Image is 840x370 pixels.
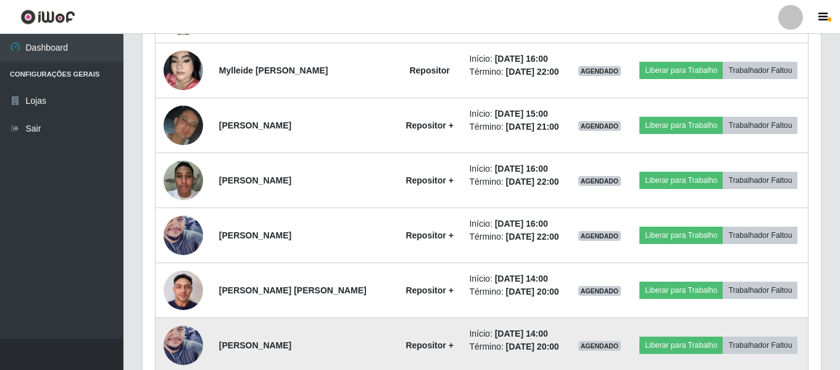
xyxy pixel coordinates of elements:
button: Trabalhador Faltou [723,172,797,189]
strong: Repositor + [405,175,453,185]
span: AGENDADO [578,231,622,241]
li: Término: [469,285,562,298]
time: [DATE] 16:00 [495,54,548,64]
li: Término: [469,175,562,188]
img: 1752181822645.jpeg [164,154,203,206]
time: [DATE] 21:00 [506,122,559,132]
button: Trabalhador Faltou [723,117,797,134]
time: [DATE] 14:00 [495,329,548,338]
time: [DATE] 22:00 [506,177,559,187]
time: [DATE] 16:00 [495,164,548,174]
time: [DATE] 22:00 [506,67,559,77]
button: Liberar para Trabalho [639,117,723,134]
li: Início: [469,272,562,285]
img: 1751397040132.jpeg [164,35,203,106]
span: AGENDADO [578,341,622,351]
button: Liberar para Trabalho [639,62,723,79]
button: Trabalhador Faltou [723,337,797,354]
strong: [PERSON_NAME] [219,230,291,240]
strong: Repositor + [405,120,453,130]
li: Término: [469,65,562,78]
span: AGENDADO [578,176,622,186]
button: Trabalhador Faltou [723,62,797,79]
span: AGENDADO [578,286,622,296]
li: Início: [469,107,562,120]
time: [DATE] 14:00 [495,274,548,284]
li: Início: [469,327,562,340]
button: Liberar para Trabalho [639,227,723,244]
strong: [PERSON_NAME] [219,175,291,185]
li: Início: [469,217,562,230]
button: Trabalhador Faltou [723,227,797,244]
button: Liberar para Trabalho [639,337,723,354]
li: Início: [469,53,562,65]
button: Trabalhador Faltou [723,282,797,299]
strong: [PERSON_NAME] [PERSON_NAME] [219,285,367,295]
span: AGENDADO [578,66,622,76]
img: CoreUI Logo [20,9,75,25]
img: 1755107121932.jpeg [164,106,203,146]
li: Início: [469,162,562,175]
strong: [PERSON_NAME] [219,340,291,350]
time: [DATE] 20:00 [506,342,559,351]
li: Término: [469,230,562,243]
strong: Mylleide [PERSON_NAME] [219,65,328,75]
strong: Repositor [409,65,449,75]
button: Liberar para Trabalho [639,172,723,189]
time: [DATE] 22:00 [506,232,559,242]
li: Término: [469,120,562,133]
strong: [PERSON_NAME] [219,120,291,130]
img: 1755878088787.jpeg [164,200,203,271]
strong: Repositor + [405,230,453,240]
time: [DATE] 15:00 [495,109,548,119]
time: [DATE] 16:00 [495,219,548,229]
time: [DATE] 20:00 [506,287,559,296]
strong: Repositor + [405,340,453,350]
strong: Repositor + [405,285,453,295]
span: AGENDADO [578,121,622,131]
button: Liberar para Trabalho [639,282,723,299]
img: 1754834692100.jpeg [164,264,203,316]
li: Término: [469,340,562,353]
